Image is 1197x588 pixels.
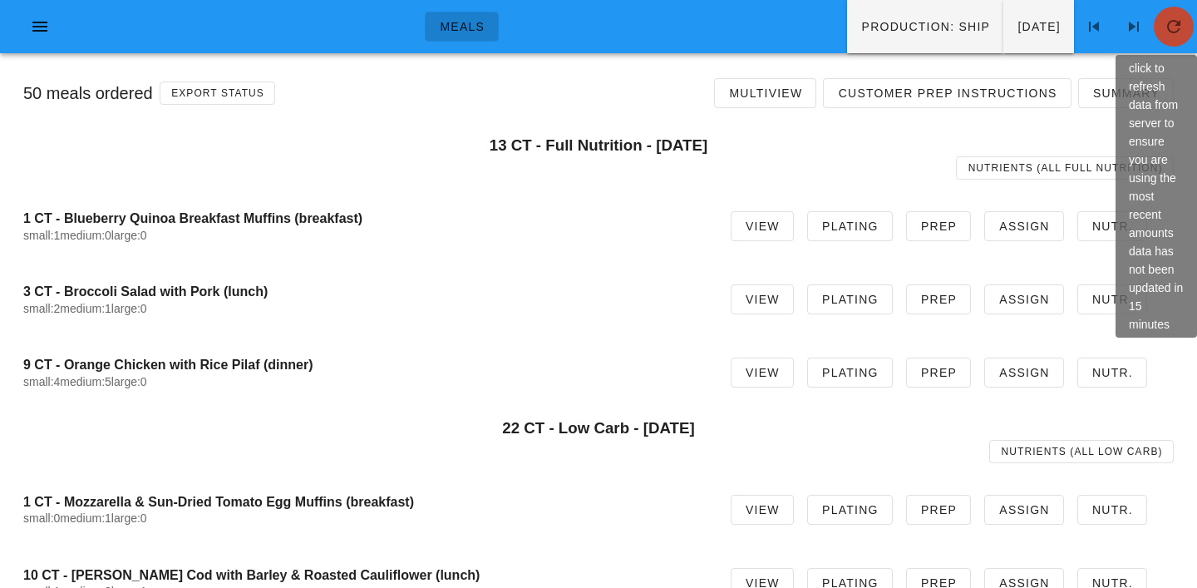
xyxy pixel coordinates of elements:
span: View [745,293,780,306]
span: Plating [821,366,879,379]
a: Assign [984,358,1064,388]
button: Export Status [160,82,276,105]
span: Export Status [170,87,264,99]
span: small:2 [23,302,60,315]
h3: 22 CT - Low Carb - [DATE] [23,419,1174,437]
span: medium:0 [60,229,111,242]
span: Prep [920,220,957,233]
span: Summary [1092,86,1160,100]
span: View [745,503,780,516]
span: medium:1 [60,511,111,525]
a: Prep [906,358,971,388]
span: Assign [998,366,1050,379]
a: Assign [984,284,1064,314]
a: Plating [807,211,893,241]
a: View [731,211,794,241]
span: 50 meals ordered [23,84,153,102]
a: Nutr. [1077,211,1147,241]
a: Customer Prep Instructions [823,78,1071,108]
span: [DATE] [1017,20,1061,33]
a: Plating [807,358,893,388]
span: Meals [439,20,485,33]
span: Assign [998,220,1050,233]
a: Nutrients (all Low Carb) [989,440,1174,463]
span: Nutrients (all Full Nutrition) [968,162,1163,174]
a: Prep [906,495,971,525]
h3: 13 CT - Full Nutrition - [DATE] [23,136,1174,155]
span: Plating [821,293,879,306]
h4: 1 CT - Blueberry Quinoa Breakfast Muffins (breakfast) [23,210,704,226]
a: Nutr. [1077,495,1147,525]
span: View [745,220,780,233]
span: Plating [821,220,879,233]
a: Summary [1078,78,1174,108]
span: small:1 [23,229,60,242]
span: large:0 [111,229,147,242]
span: Customer Prep Instructions [837,86,1057,100]
h4: 1 CT - Mozzarella & Sun-Dried Tomato Egg Muffins (breakfast) [23,494,704,510]
span: large:0 [111,511,147,525]
span: Multiview [728,86,802,100]
span: Nutr. [1091,293,1133,306]
a: View [731,358,794,388]
span: Nutr. [1091,366,1133,379]
a: View [731,495,794,525]
a: Nutrients (all Full Nutrition) [956,156,1174,180]
span: large:0 [111,375,147,388]
span: large:0 [111,302,147,315]
span: Prep [920,503,957,516]
a: Assign [984,495,1064,525]
span: Prep [920,366,957,379]
span: Assign [998,293,1050,306]
a: Nutr. [1077,358,1147,388]
a: Prep [906,211,971,241]
span: Nutr. [1091,220,1133,233]
span: medium:1 [60,302,111,315]
a: Plating [807,495,893,525]
a: View [731,284,794,314]
h4: 9 CT - Orange Chicken with Rice Pilaf (dinner) [23,357,704,373]
span: small:4 [23,375,60,388]
a: Meals [425,12,499,42]
span: Nutrients (all Low Carb) [1001,446,1163,457]
h4: 10 CT - [PERSON_NAME] Cod with Barley & Roasted Cauliflower (lunch) [23,567,704,583]
a: Prep [906,284,971,314]
a: Assign [984,211,1064,241]
span: Prep [920,293,957,306]
a: Plating [807,284,893,314]
span: small:0 [23,511,60,525]
span: Plating [821,503,879,516]
span: Nutr. [1091,503,1133,516]
span: Production: ship [860,20,990,33]
span: medium:5 [60,375,111,388]
span: View [745,366,780,379]
h4: 3 CT - Broccoli Salad with Pork (lunch) [23,284,704,299]
a: Multiview [714,78,816,108]
a: Nutr. [1077,284,1147,314]
span: Assign [998,503,1050,516]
